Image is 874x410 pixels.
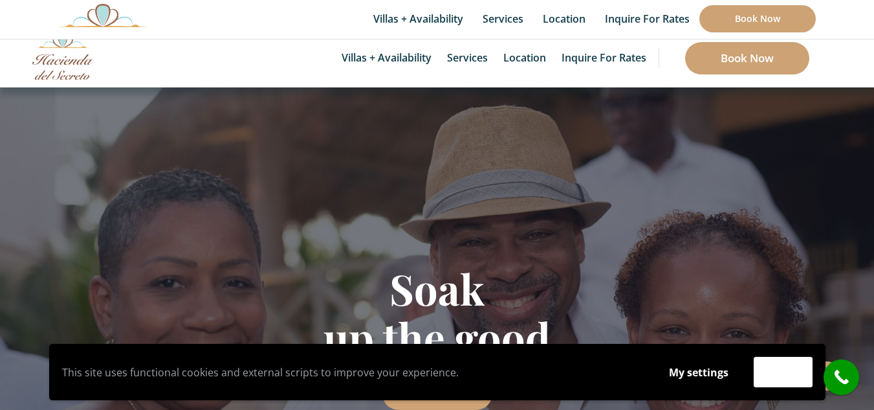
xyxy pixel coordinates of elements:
i: call [827,363,856,392]
button: My settings [657,358,741,387]
a: Book Now [685,42,809,74]
a: Book Now [699,5,816,32]
a: Services [441,29,494,87]
h1: Soak up the good [59,264,816,361]
a: Inquire for Rates [555,29,653,87]
img: Awesome Logo [59,3,147,27]
a: Villas + Availability [335,29,438,87]
a: Location [497,29,552,87]
button: Accept [754,357,813,387]
p: This site uses functional cookies and external scripts to improve your experience. [62,363,644,382]
img: Awesome Logo [32,32,94,80]
a: call [824,359,859,395]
